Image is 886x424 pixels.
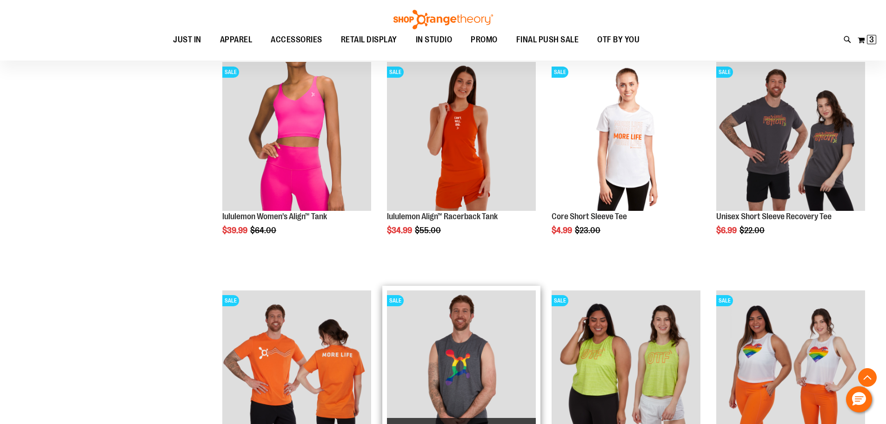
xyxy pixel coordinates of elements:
span: FINAL PUSH SALE [516,29,579,50]
span: $39.99 [222,226,249,235]
img: Product image for Unisex Short Sleeve Recovery Tee [716,62,865,211]
a: Core Short Sleeve Tee [552,212,627,221]
span: SALE [222,67,239,78]
a: APPAREL [211,29,262,50]
span: IN STUDIO [416,29,453,50]
img: Product image for lululemon Womens Align Tank [222,62,371,211]
img: Product image for lululemon Align™ Racerback Tank [387,62,536,211]
div: product [218,57,376,259]
span: APPAREL [220,29,253,50]
span: $6.99 [716,226,738,235]
button: Hello, have a question? Let’s chat. [846,386,872,412]
span: SALE [387,295,404,306]
a: PROMO [461,29,507,51]
span: PROMO [471,29,498,50]
span: SALE [222,295,239,306]
span: $55.00 [415,226,442,235]
span: SALE [552,295,568,306]
span: $34.99 [387,226,413,235]
span: SALE [716,67,733,78]
span: ACCESSORIES [271,29,322,50]
div: product [547,57,705,259]
a: JUST IN [164,29,211,51]
a: Product image for lululemon Womens Align TankSALE [222,62,371,212]
a: Unisex Short Sleeve Recovery Tee [716,212,832,221]
div: product [712,57,870,259]
span: SALE [716,295,733,306]
button: Back To Top [858,368,877,387]
span: SALE [552,67,568,78]
a: lululemon Align™ Racerback Tank [387,212,498,221]
a: RETAIL DISPLAY [332,29,406,51]
span: $4.99 [552,226,573,235]
a: Product image for Unisex Short Sleeve Recovery TeeSALE [716,62,865,212]
span: SALE [387,67,404,78]
a: FINAL PUSH SALE [507,29,588,51]
span: $64.00 [250,226,278,235]
a: OTF BY YOU [588,29,649,51]
span: RETAIL DISPLAY [341,29,397,50]
span: 3 [869,35,874,44]
div: product [382,57,540,259]
span: $22.00 [739,226,766,235]
a: Product image for lululemon Align™ Racerback TankSALE [387,62,536,212]
a: ACCESSORIES [261,29,332,51]
a: lululemon Women's Align™ Tank [222,212,327,221]
img: Shop Orangetheory [392,10,494,29]
img: Product image for Core Short Sleeve Tee [552,62,700,211]
span: JUST IN [173,29,201,50]
a: IN STUDIO [406,29,462,51]
span: OTF BY YOU [597,29,640,50]
a: Product image for Core Short Sleeve TeeSALE [552,62,700,212]
span: $23.00 [575,226,602,235]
